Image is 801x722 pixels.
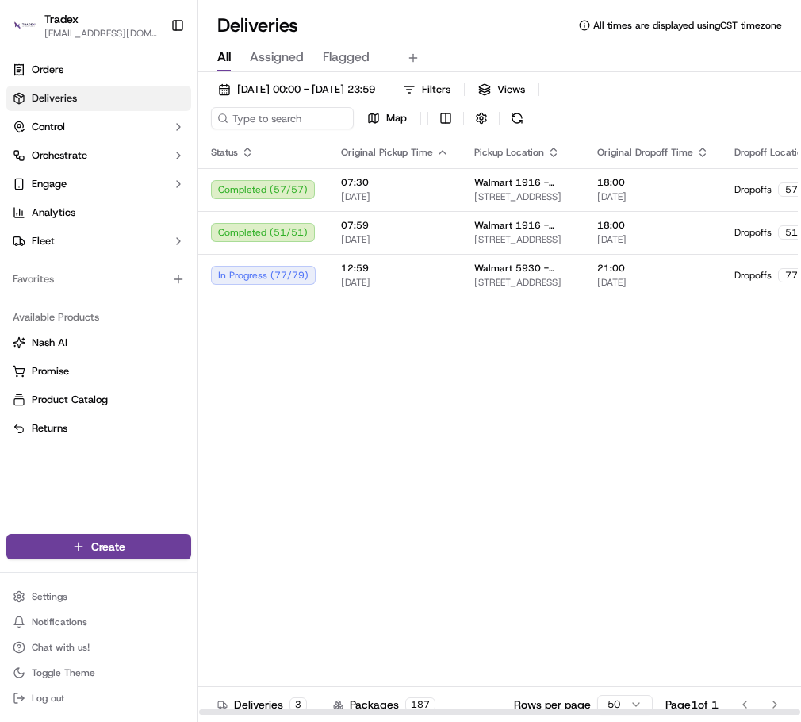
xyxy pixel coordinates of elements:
span: Map [386,111,407,125]
span: Original Dropoff Time [597,146,693,159]
div: Packages [333,697,435,712]
div: Page 1 of 1 [665,697,719,712]
button: Notifications [6,611,191,633]
span: Orchestrate [32,148,87,163]
button: Promise [6,359,191,384]
span: [DATE] [597,233,709,246]
a: Product Catalog [13,393,185,407]
span: Flagged [323,48,370,67]
span: 18:00 [597,219,709,232]
button: Views [471,79,532,101]
a: Promise [13,364,185,378]
button: TradexTradex[EMAIL_ADDRESS][DOMAIN_NAME] [6,6,164,44]
span: 18:00 [597,176,709,189]
span: Pickup Location [474,146,544,159]
span: 21:00 [597,262,709,275]
a: Nash AI [13,336,185,350]
span: Walmart 1916 - [GEOGRAPHIC_DATA], [GEOGRAPHIC_DATA] [474,176,572,189]
span: Fleet [32,234,55,248]
span: Notifications [32,616,87,628]
button: Filters [396,79,458,101]
span: 07:30 [341,176,449,189]
span: Promise [32,364,69,378]
a: Deliveries [6,86,191,111]
button: Fleet [6,229,191,254]
span: 12:59 [341,262,449,275]
button: Tradex [44,11,79,27]
a: Analytics [6,200,191,225]
p: Rows per page [514,697,591,712]
button: [DATE] 00:00 - [DATE] 23:59 [211,79,382,101]
span: Dropoffs [734,269,772,282]
span: [DATE] [341,190,449,203]
span: Log out [32,692,64,705]
span: [STREET_ADDRESS] [474,233,572,246]
span: Analytics [32,205,75,220]
a: Returns [13,421,185,436]
button: Control [6,114,191,140]
span: [STREET_ADDRESS] [474,190,572,203]
span: 07:59 [341,219,449,232]
button: Chat with us! [6,636,191,659]
div: 187 [405,697,435,712]
span: [DATE] [597,276,709,289]
span: Views [497,83,525,97]
span: Deliveries [32,91,77,106]
button: Settings [6,586,191,608]
div: Available Products [6,305,191,330]
span: Nash AI [32,336,67,350]
span: Orders [32,63,63,77]
button: Refresh [506,107,528,129]
span: Assigned [250,48,304,67]
button: Log out [6,687,191,709]
span: [DATE] [597,190,709,203]
span: [DATE] [341,276,449,289]
button: Map [360,107,414,129]
span: Returns [32,421,67,436]
div: 3 [289,697,307,712]
span: Dropoffs [734,183,772,196]
span: [DATE] [341,233,449,246]
div: Deliveries [217,697,307,712]
span: Dropoffs [734,226,772,239]
span: Settings [32,590,67,603]
h1: Deliveries [217,13,298,38]
span: [STREET_ADDRESS] [474,276,572,289]
a: Orders [6,57,191,83]
button: Orchestrate [6,143,191,168]
button: Nash AI [6,330,191,355]
img: Tradex [13,13,38,38]
button: Create [6,534,191,559]
span: Toggle Theme [32,666,95,679]
span: Chat with us! [32,641,90,654]
span: All [217,48,231,67]
span: All times are displayed using CST timezone [593,19,782,32]
span: Create [91,539,125,555]
span: Engage [32,177,67,191]
span: Original Pickup Time [341,146,433,159]
span: Status [211,146,238,159]
span: [DATE] 00:00 - [DATE] 23:59 [237,83,375,97]
span: Control [32,120,65,134]
button: Engage [6,171,191,197]
button: Product Catalog [6,387,191,413]
button: Returns [6,416,191,441]
button: [EMAIL_ADDRESS][DOMAIN_NAME] [44,27,158,40]
span: Filters [422,83,450,97]
span: Product Catalog [32,393,108,407]
input: Type to search [211,107,354,129]
div: Favorites [6,267,191,292]
span: Walmart 5930 - [GEOGRAPHIC_DATA], [GEOGRAPHIC_DATA] [474,262,572,275]
span: Walmart 1916 - [GEOGRAPHIC_DATA], [GEOGRAPHIC_DATA] [474,219,572,232]
button: Toggle Theme [6,662,191,684]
